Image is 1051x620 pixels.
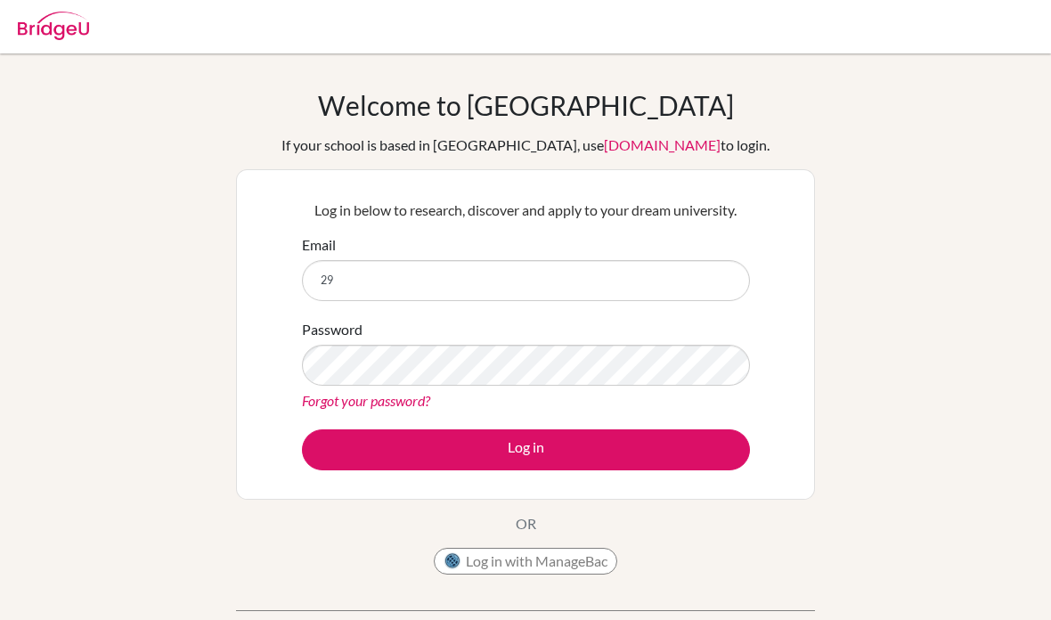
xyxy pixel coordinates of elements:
button: Log in [302,429,750,470]
div: If your school is based in [GEOGRAPHIC_DATA], use to login. [281,135,770,156]
a: Forgot your password? [302,392,430,409]
button: Log in with ManageBac [434,548,617,575]
a: [DOMAIN_NAME] [604,136,721,153]
p: OR [516,513,536,534]
p: Log in below to research, discover and apply to your dream university. [302,200,750,221]
img: Bridge-U [18,12,89,40]
label: Password [302,319,363,340]
label: Email [302,234,336,256]
h1: Welcome to [GEOGRAPHIC_DATA] [318,89,734,121]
